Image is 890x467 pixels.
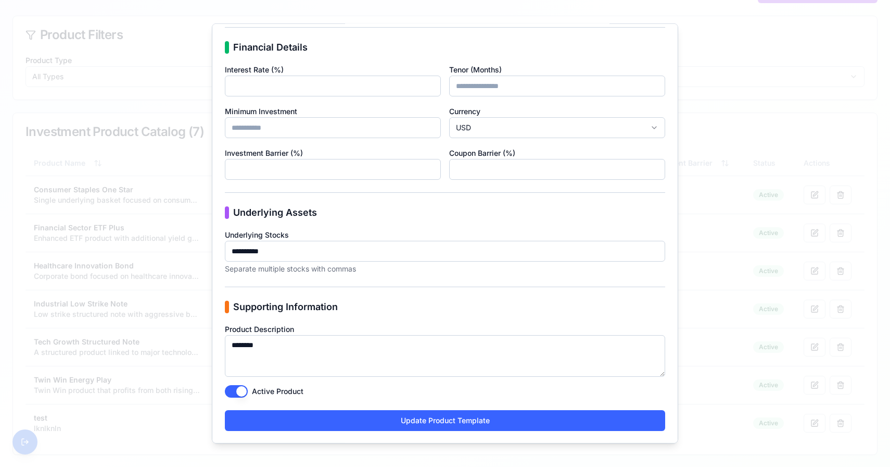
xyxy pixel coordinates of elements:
[449,107,480,116] label: Currency
[233,205,317,220] h3: Underlying Assets
[233,40,308,55] h3: Financial Details
[225,230,289,239] label: Underlying Stocks
[449,149,515,157] label: Coupon Barrier (%)
[252,388,303,395] label: Active Product
[233,300,338,314] h3: Supporting Information
[225,149,303,157] label: Investment Barrier (%)
[225,264,665,274] p: Separate multiple stocks with commas
[225,65,284,74] label: Interest Rate (%)
[225,325,294,334] label: Product Description
[225,410,665,431] button: Update Product Template
[449,65,502,74] label: Tenor (Months)
[225,107,297,116] label: Minimum Investment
